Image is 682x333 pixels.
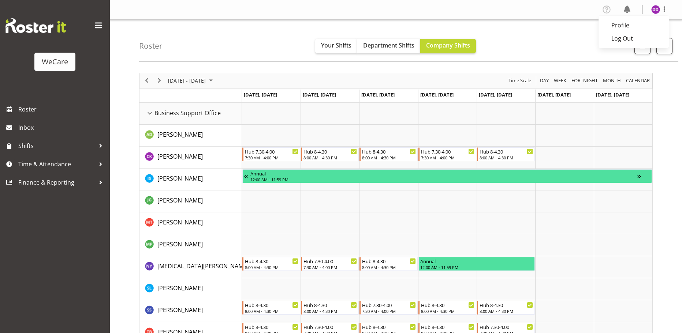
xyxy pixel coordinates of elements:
span: [DATE], [DATE] [537,91,571,98]
div: Hub 7.30-4.00 [362,301,415,309]
a: [PERSON_NAME] [157,130,203,139]
span: Day [539,76,549,85]
td: Michelle Thomas resource [139,212,242,234]
div: Isabel Simcox"s event - Annual Begin From Friday, August 22, 2025 at 12:00:00 AM GMT+12:00 Ends A... [242,169,652,183]
div: Hub 7.30-4.00 [480,323,533,330]
span: Shifts [18,140,95,151]
div: Hub 7.30-4.00 [303,323,357,330]
div: next period [153,73,165,88]
h4: Roster [139,42,163,50]
div: previous period [141,73,153,88]
div: Nikita Yates"s event - Annual Begin From Thursday, August 28, 2025 at 12:00:00 AM GMT+12:00 Ends ... [418,257,535,271]
a: [PERSON_NAME] [157,284,203,292]
div: Nikita Yates"s event - Hub 8-4.30 Begin From Wednesday, August 27, 2025 at 8:00:00 AM GMT+12:00 E... [359,257,417,271]
div: Hub 8-4.30 [421,301,474,309]
div: Hub 8-4.30 [421,323,474,330]
span: Time & Attendance [18,159,95,170]
span: [DATE] - [DATE] [167,76,206,85]
span: Department Shifts [363,41,414,49]
div: August 25 - 31, 2025 [165,73,217,88]
span: [PERSON_NAME] [157,218,203,226]
div: Chloe Kim"s event - Hub 7.30-4.00 Begin From Thursday, August 28, 2025 at 7:30:00 AM GMT+12:00 En... [418,147,476,161]
img: Rosterit website logo [5,18,66,33]
div: Annual [420,257,533,265]
span: [DATE], [DATE] [596,91,629,98]
a: [PERSON_NAME] [157,152,203,161]
span: Roster [18,104,106,115]
button: Department Shifts [357,39,420,53]
button: August 2025 [167,76,216,85]
span: Inbox [18,122,106,133]
a: [PERSON_NAME] [157,174,203,183]
span: Finance & Reporting [18,177,95,188]
span: [PERSON_NAME] [157,152,203,160]
div: 8:00 AM - 4:30 PM [480,155,533,160]
span: Fortnight [571,76,599,85]
div: Chloe Kim"s event - Hub 8-4.30 Begin From Wednesday, August 27, 2025 at 8:00:00 AM GMT+12:00 Ends... [359,147,417,161]
div: Hub 8-4.30 [480,148,533,155]
div: Chloe Kim"s event - Hub 8-4.30 Begin From Friday, August 29, 2025 at 8:00:00 AM GMT+12:00 Ends At... [477,147,535,161]
span: Company Shifts [426,41,470,49]
div: WeCare [42,56,68,67]
div: 12:00 AM - 11:59 PM [420,264,533,270]
div: Hub 7.30-4.00 [245,148,298,155]
button: Next [154,76,164,85]
div: 8:00 AM - 4:30 PM [362,264,415,270]
div: 8:00 AM - 4:30 PM [303,155,357,160]
a: Profile [599,19,669,32]
img: demi-dumitrean10946.jpg [651,5,660,14]
button: Timeline Week [553,76,568,85]
span: [PERSON_NAME] [157,284,203,292]
div: Chloe Kim"s event - Hub 8-4.30 Begin From Tuesday, August 26, 2025 at 8:00:00 AM GMT+12:00 Ends A... [301,147,359,161]
div: 7:30 AM - 4:00 PM [303,264,357,270]
td: Aleea Devenport resource [139,125,242,147]
a: [PERSON_NAME] [157,306,203,314]
div: Nikita Yates"s event - Hub 8-4.30 Begin From Monday, August 25, 2025 at 8:00:00 AM GMT+12:00 Ends... [242,257,300,271]
div: Hub 7.30-4.00 [303,257,357,265]
span: [PERSON_NAME] [157,174,203,182]
a: [PERSON_NAME] [157,196,203,205]
span: [PERSON_NAME] [157,240,203,248]
span: [DATE], [DATE] [244,91,277,98]
span: [DATE], [DATE] [303,91,336,98]
span: [PERSON_NAME] [157,196,203,204]
td: Isabel Simcox resource [139,169,242,190]
div: 7:30 AM - 4:00 PM [362,308,415,314]
span: [MEDICAL_DATA][PERSON_NAME] [157,262,249,270]
div: Hub 8-4.30 [245,257,298,265]
div: Hub 8-4.30 [245,323,298,330]
td: Business Support Office resource [139,103,242,125]
div: Savita Savita"s event - Hub 7.30-4.00 Begin From Wednesday, August 27, 2025 at 7:30:00 AM GMT+12:... [359,301,417,315]
div: Hub 8-4.30 [303,148,357,155]
span: [DATE], [DATE] [361,91,395,98]
span: [DATE], [DATE] [420,91,454,98]
div: Hub 8-4.30 [362,257,415,265]
button: Your Shifts [315,39,357,53]
div: Nikita Yates"s event - Hub 7.30-4.00 Begin From Tuesday, August 26, 2025 at 7:30:00 AM GMT+12:00 ... [301,257,359,271]
span: [DATE], [DATE] [479,91,512,98]
button: Month [625,76,651,85]
td: Savita Savita resource [139,300,242,322]
td: Chloe Kim resource [139,147,242,169]
button: Fortnight [570,76,599,85]
span: Month [602,76,622,85]
div: 12:00 AM - 11:59 PM [250,177,637,182]
div: Annual [250,170,637,177]
span: Business Support Office [154,109,221,117]
div: Hub 7.30-4.00 [421,148,474,155]
td: Millie Pumphrey resource [139,234,242,256]
div: 8:00 AM - 4:30 PM [362,155,415,160]
td: Sarah Lamont resource [139,278,242,300]
button: Time Scale [507,76,533,85]
div: Savita Savita"s event - Hub 8-4.30 Begin From Thursday, August 28, 2025 at 8:00:00 AM GMT+12:00 E... [418,301,476,315]
span: calendar [625,76,651,85]
a: [PERSON_NAME] [157,218,203,227]
div: Hub 8-4.30 [362,148,415,155]
div: 8:00 AM - 4:30 PM [245,308,298,314]
div: Savita Savita"s event - Hub 8-4.30 Begin From Monday, August 25, 2025 at 8:00:00 AM GMT+12:00 End... [242,301,300,315]
a: Log Out [599,32,669,45]
div: Hub 8-4.30 [362,323,415,330]
a: [PERSON_NAME] [157,240,203,249]
div: 7:30 AM - 4:00 PM [421,155,474,160]
div: Hub 8-4.30 [245,301,298,309]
